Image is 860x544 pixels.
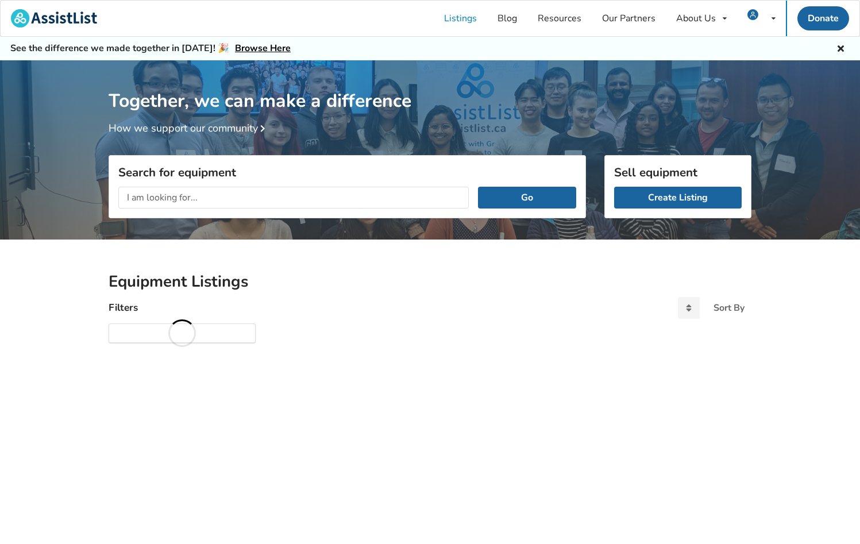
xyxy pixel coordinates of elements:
div: Sort By [714,303,745,312]
a: Donate [797,6,849,30]
input: I am looking for... [118,187,469,209]
a: Listings [434,1,487,36]
button: Go [478,187,576,209]
img: user icon [747,9,758,20]
div: About Us [676,14,716,23]
h1: Together, we can make a difference [109,60,751,113]
a: Our Partners [592,1,666,36]
a: Resources [527,1,592,36]
h4: Filters [109,301,138,314]
h3: Search for equipment [118,165,576,180]
h5: See the difference we made together in [DATE]! 🎉 [10,43,291,55]
a: How we support our community [109,121,269,135]
a: Blog [487,1,527,36]
a: Browse Here [235,42,291,55]
a: Create Listing [614,187,742,209]
h2: Equipment Listings [109,272,751,292]
img: assistlist-logo [11,9,97,28]
h3: Sell equipment [614,165,742,180]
